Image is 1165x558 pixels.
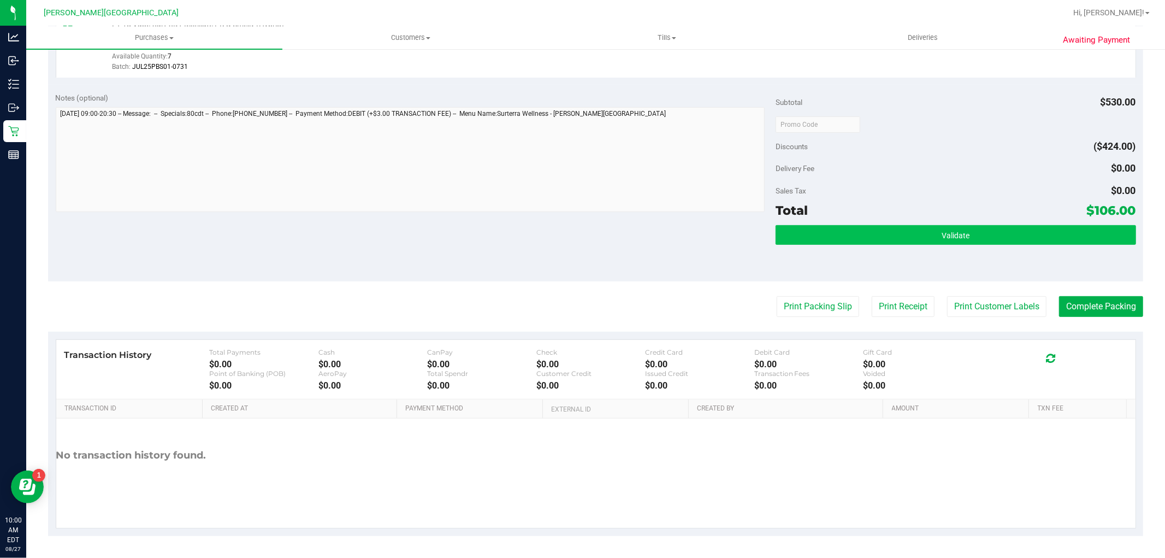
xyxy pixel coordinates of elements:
[697,404,879,413] a: Created By
[8,102,19,113] inline-svg: Outbound
[754,348,863,356] div: Debit Card
[542,400,688,419] th: External ID
[1063,34,1130,46] span: Awaiting Payment
[1101,96,1136,108] span: $530.00
[1087,203,1136,218] span: $106.00
[1059,296,1143,317] button: Complete Packing
[209,348,318,356] div: Total Payments
[754,369,863,378] div: Transaction Fees
[1111,185,1136,196] span: $0.00
[56,93,109,102] span: Notes (optional)
[11,471,44,503] iframe: Resource center
[645,380,754,391] div: $0.00
[1073,8,1144,17] span: Hi, [PERSON_NAME]!
[863,369,972,378] div: Voided
[405,404,539,413] a: Payment Method
[8,126,19,137] inline-svg: Retail
[283,33,538,43] span: Customers
[893,33,953,43] span: Deliveries
[795,26,1051,49] a: Deliveries
[112,49,388,70] div: Available Quantity:
[427,369,536,378] div: Total Spendr
[5,515,21,545] p: 10:00 AM EDT
[318,380,427,391] div: $0.00
[5,545,21,553] p: 08/27
[56,419,206,492] div: No transaction history found.
[318,369,427,378] div: AeroPay
[947,296,1046,317] button: Print Customer Labels
[427,380,536,391] div: $0.00
[44,8,179,17] span: [PERSON_NAME][GEOGRAPHIC_DATA]
[26,33,282,43] span: Purchases
[427,359,536,369] div: $0.00
[776,203,808,218] span: Total
[8,79,19,90] inline-svg: Inventory
[863,359,972,369] div: $0.00
[863,380,972,391] div: $0.00
[8,55,19,66] inline-svg: Inbound
[64,404,198,413] a: Transaction ID
[776,98,802,107] span: Subtotal
[863,348,972,356] div: Gift Card
[282,26,539,49] a: Customers
[209,369,318,378] div: Point of Banking (POB)
[8,32,19,43] inline-svg: Analytics
[536,348,645,356] div: Check
[892,404,1025,413] a: Amount
[318,359,427,369] div: $0.00
[318,348,427,356] div: Cash
[872,296,935,317] button: Print Receipt
[427,348,536,356] div: CanPay
[539,26,795,49] a: Tills
[776,225,1136,245] button: Validate
[645,359,754,369] div: $0.00
[754,380,863,391] div: $0.00
[211,404,393,413] a: Created At
[539,33,794,43] span: Tills
[168,52,172,60] span: 7
[942,231,969,240] span: Validate
[536,359,645,369] div: $0.00
[8,149,19,160] inline-svg: Reports
[26,26,282,49] a: Purchases
[645,348,754,356] div: Credit Card
[1094,140,1136,152] span: ($424.00)
[536,369,645,378] div: Customer Credit
[209,380,318,391] div: $0.00
[776,137,808,156] span: Discounts
[776,164,814,173] span: Delivery Fee
[776,116,860,133] input: Promo Code
[754,359,863,369] div: $0.00
[112,63,131,71] span: Batch:
[777,296,859,317] button: Print Packing Slip
[209,359,318,369] div: $0.00
[32,469,45,482] iframe: Resource center unread badge
[776,186,806,195] span: Sales Tax
[1111,162,1136,174] span: $0.00
[536,380,645,391] div: $0.00
[1038,404,1122,413] a: Txn Fee
[645,369,754,378] div: Issued Credit
[132,63,188,71] span: JUL25PBS01-0731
